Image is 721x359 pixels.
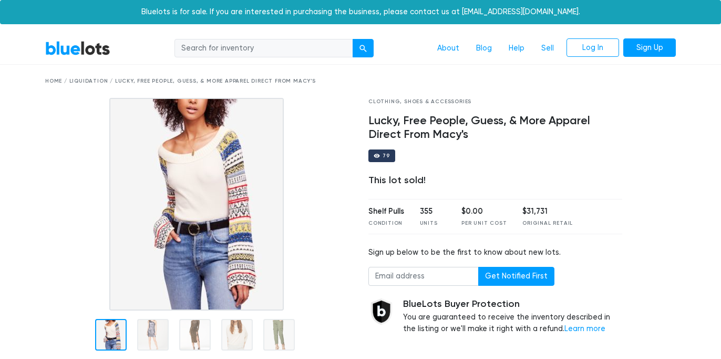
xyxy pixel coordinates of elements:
div: Units [420,220,446,227]
div: This lot sold! [368,175,622,186]
div: You are guaranteed to receive the inventory described in the listing or we'll make it right with ... [403,298,622,335]
input: Search for inventory [174,39,353,58]
div: Condition [368,220,404,227]
a: Learn more [564,324,605,333]
h4: Lucky, Free People, Guess, & More Apparel Direct From Macy's [368,114,622,142]
div: Original Retail [522,220,573,227]
a: Help [500,38,533,58]
div: Home / Liquidation / Lucky, Free People, Guess, & More Apparel Direct From Macy's [45,77,676,85]
a: Sign Up [623,38,676,57]
div: 355 [420,206,446,217]
img: buyer_protection_shield-3b65640a83011c7d3ede35a8e5a80bfdfaa6a97447f0071c1475b91a4b0b3d01.png [368,298,395,325]
a: Blog [468,38,500,58]
h5: BlueLots Buyer Protection [403,298,622,310]
div: $0.00 [461,206,507,217]
a: Log In [566,38,619,57]
div: Clothing, Shoes & Accessories [368,98,622,106]
img: b2fa9162-ace8-4667-9dc4-efcfc2bc514e-1557071538 [109,98,284,311]
a: Sell [533,38,562,58]
a: BlueLots [45,41,110,56]
div: Shelf Pulls [368,206,404,217]
div: Per Unit Cost [461,220,507,227]
input: Email address [368,267,479,286]
a: About [429,38,468,58]
div: 79 [383,153,390,158]
button: Get Notified First [478,267,554,286]
div: Sign up below to be the first to know about new lots. [368,247,622,258]
div: $31,731 [522,206,573,217]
